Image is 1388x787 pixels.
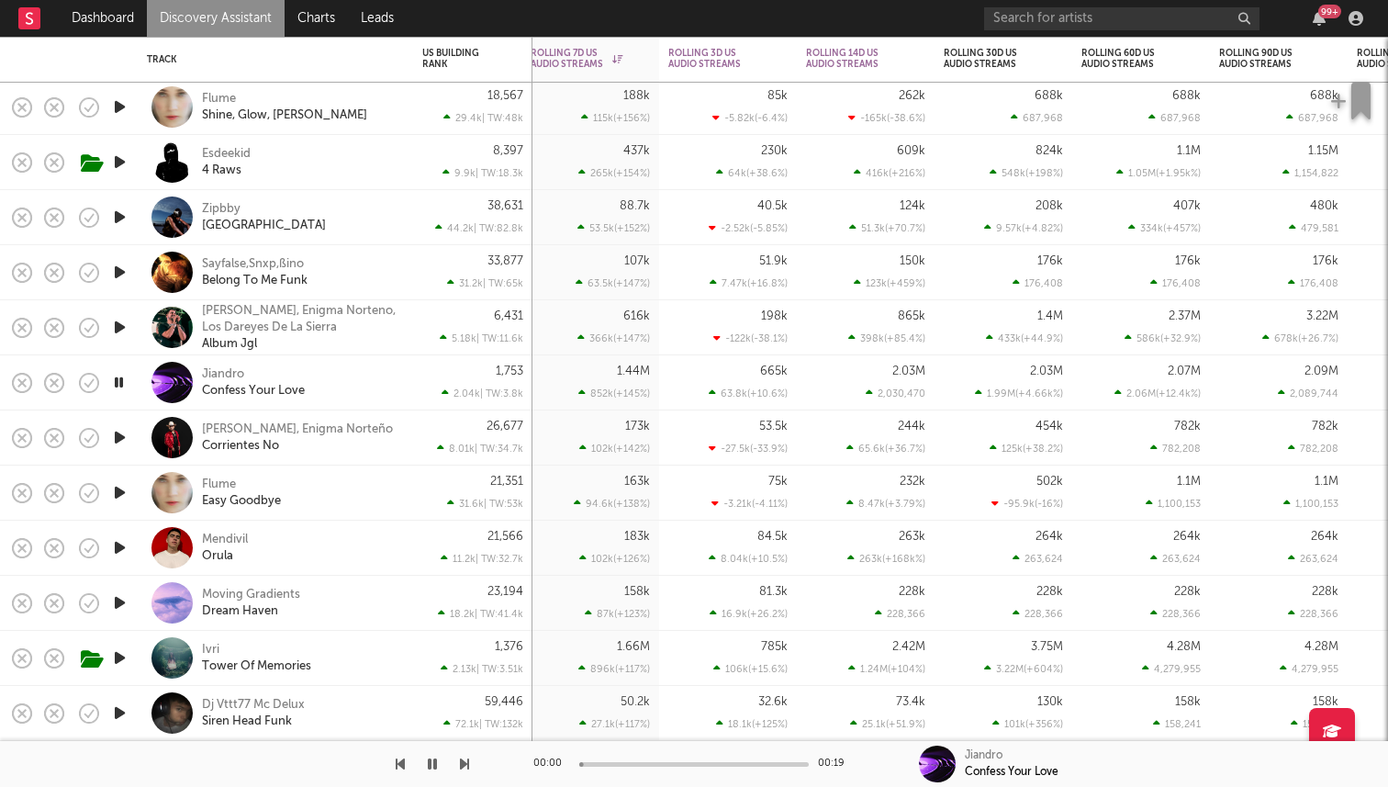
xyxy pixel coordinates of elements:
[494,310,523,322] div: 6,431
[578,167,650,179] div: 265k ( +154 % )
[576,277,650,289] div: 63.5k ( +147 % )
[202,548,233,565] div: Orula
[758,696,788,708] div: 32.6k
[892,641,925,653] div: 2.42M
[990,443,1063,455] div: 125k ( +38.2 % )
[1030,365,1063,377] div: 2.03M
[202,336,257,353] a: Album Jgl
[202,658,311,675] div: Tower Of Memories
[422,498,523,510] div: 31.6k | TW: 53k
[623,90,650,102] div: 188k
[422,48,496,70] div: US Building Rank
[1306,310,1338,322] div: 3.22M
[854,277,925,289] div: 123k ( +459 % )
[1177,145,1201,157] div: 1.1M
[1177,476,1201,488] div: 1.1M
[202,273,308,289] a: Belong To Me Funk
[1013,608,1063,620] div: 228,366
[1172,90,1201,102] div: 688k
[422,443,523,455] div: 8.01k | TW: 34.7k
[202,714,292,730] a: Siren Head Funk
[760,365,788,377] div: 665k
[757,200,788,212] div: 40.5k
[581,112,650,124] div: 115k ( +156 % )
[577,332,650,344] div: 366k ( +147 % )
[533,753,570,775] div: 00:00
[1142,663,1201,675] div: 4,279,955
[818,753,855,775] div: 00:19
[1013,553,1063,565] div: 263,624
[965,764,1058,781] div: Confess Your Love
[668,48,760,70] div: Rolling 3D US Audio Streams
[625,421,650,433] div: 173k
[1174,586,1201,598] div: 228k
[579,553,650,565] div: 102k ( +126 % )
[1150,608,1201,620] div: 228,366
[1288,608,1338,620] div: 228,366
[761,641,788,653] div: 785k
[1283,498,1338,510] div: 1,100,153
[713,663,788,675] div: 106k ( +15.6 % )
[202,201,241,218] div: Zipbby
[1173,200,1201,212] div: 407k
[493,145,523,157] div: 8,397
[1310,200,1338,212] div: 480k
[422,608,523,620] div: 18.2k | TW: 41.4k
[531,48,622,70] div: Rolling 7D US Audio Streams
[1175,696,1201,708] div: 158k
[1036,476,1063,488] div: 502k
[1035,90,1063,102] div: 688k
[984,222,1063,234] div: 9.57k ( +4.82 % )
[984,663,1063,675] div: 3.22M ( +604 % )
[768,476,788,488] div: 75k
[767,90,788,102] div: 85k
[1031,641,1063,653] div: 3.75M
[202,532,248,548] div: Mendivil
[990,167,1063,179] div: 548k ( +198 % )
[490,476,523,488] div: 21,351
[944,48,1035,70] div: Rolling 30D US Audio Streams
[899,586,925,598] div: 228k
[1116,167,1201,179] div: 1.05M ( +1.95k % )
[202,303,399,336] a: [PERSON_NAME], Enigma Norteno, Los Dareyes De La Sierra
[1036,586,1063,598] div: 228k
[579,718,650,730] div: 27.1k ( +117 % )
[1125,332,1201,344] div: 586k ( +32.9 % )
[897,145,925,157] div: 609k
[1081,48,1173,70] div: Rolling 60D US Audio Streams
[202,422,393,438] a: [PERSON_NAME], Enigma Norteño
[422,332,523,344] div: 5.18k | TW: 11.6k
[202,163,241,179] div: 4 Raws
[1304,641,1338,653] div: 4.28M
[202,603,278,620] a: Dream Haven
[202,697,305,714] a: Dj Vttt77 Mc Delux
[624,476,650,488] div: 163k
[849,222,925,234] div: 51.3k ( +70.7 % )
[202,493,281,510] a: Easy Goodbye
[1167,641,1201,653] div: 4.28M
[202,587,300,603] div: Moving Gradients
[1288,277,1338,289] div: 176,408
[422,663,523,675] div: 2.13k | TW: 3.51k
[1313,255,1338,267] div: 176k
[1312,421,1338,433] div: 782k
[1315,476,1338,488] div: 1.1M
[1150,277,1201,289] div: 176,408
[202,383,305,399] a: Confess Your Love
[487,531,523,543] div: 21,566
[1174,421,1201,433] div: 782k
[202,438,279,455] div: Corrientes No
[1313,696,1338,708] div: 158k
[487,90,523,102] div: 18,567
[846,498,925,510] div: 8.47k ( +3.79 % )
[975,388,1063,399] div: 1.99M ( +4.66k % )
[202,256,304,273] a: Sayfalse,Snxp,ßino
[846,443,925,455] div: 65.6k ( +36.7 % )
[900,476,925,488] div: 232k
[202,107,367,124] a: Shine, Glow, [PERSON_NAME]
[422,277,523,289] div: 31.2k | TW: 65k
[847,553,925,565] div: 263k ( +168k % )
